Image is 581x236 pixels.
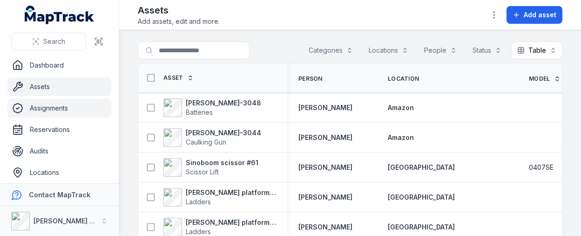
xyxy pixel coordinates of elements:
a: Dashboard [7,56,111,75]
button: Status [466,42,507,59]
a: Assignments [7,99,111,118]
h2: Assets [138,4,220,17]
span: Amazon [388,133,414,141]
a: [PERSON_NAME] platform ladderLadders [163,188,276,207]
a: [PERSON_NAME] [298,133,352,142]
span: Person [298,75,323,83]
span: Asset [163,74,183,82]
a: Assets [7,77,111,96]
span: 0407SE [529,163,554,172]
a: Audits [7,142,111,160]
span: [GEOGRAPHIC_DATA] [388,163,455,171]
a: Locations [7,163,111,182]
span: Amazon [388,104,414,111]
a: Reservations [7,120,111,139]
strong: Contact MapTrack [29,191,90,199]
span: Location [388,75,419,83]
button: People [418,42,463,59]
button: Locations [363,42,414,59]
span: [GEOGRAPHIC_DATA] [388,223,455,231]
span: Batteries [186,108,213,116]
strong: [PERSON_NAME] Air [34,217,98,225]
a: Amazon [388,133,414,142]
strong: Sinoboom scissor #61 [186,158,258,167]
span: Ladders [186,228,211,236]
a: MapTrack [25,6,95,24]
strong: [PERSON_NAME]-3048 [186,98,261,108]
a: [PERSON_NAME] [298,103,352,112]
a: Amazon [388,103,414,112]
strong: [PERSON_NAME] platform ladder [186,218,276,227]
a: Asset [163,74,194,82]
strong: [PERSON_NAME]-3044 [186,128,261,138]
a: [GEOGRAPHIC_DATA] [388,163,455,172]
a: [PERSON_NAME] [298,222,352,232]
span: Search [43,37,65,46]
span: Ladders [186,198,211,206]
button: Search [11,33,86,50]
a: [GEOGRAPHIC_DATA] [388,193,455,202]
span: [GEOGRAPHIC_DATA] [388,193,455,201]
a: Sinoboom scissor #61Scissor Lift [163,158,258,177]
button: Table [511,42,562,59]
a: [PERSON_NAME]-3044Caulking Gun [163,128,261,147]
button: Add asset [507,6,562,24]
a: [GEOGRAPHIC_DATA] [388,222,455,232]
span: Add assets, edit and more. [138,17,220,26]
a: Model [529,75,561,83]
span: Model [529,75,550,83]
span: Scissor Lift [186,168,219,176]
span: Caulking Gun [186,138,226,146]
a: [PERSON_NAME] [298,163,352,172]
a: [PERSON_NAME]-3048Batteries [163,98,261,117]
button: Categories [303,42,359,59]
a: [PERSON_NAME] [298,193,352,202]
strong: [PERSON_NAME] platform ladder [186,188,276,197]
span: Add asset [524,10,556,20]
